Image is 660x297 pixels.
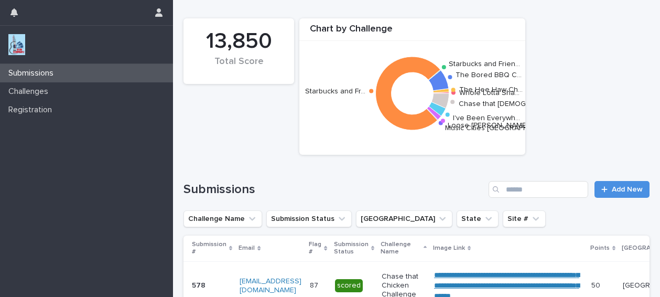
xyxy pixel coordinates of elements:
text: The Bored BBQ C… [456,71,522,79]
p: Submission Status [334,239,369,258]
p: 50 [591,279,602,290]
div: 13,850 [201,28,276,55]
p: 578 [192,279,208,290]
text: I've Been Everywh… [453,114,520,122]
p: Image Link [433,242,465,254]
button: Site # [503,210,546,227]
text: Music Cities [GEOGRAPHIC_DATA] [445,124,559,132]
text: Chase that [DEMOGRAPHIC_DATA]… [459,100,580,107]
div: scored [335,279,363,292]
a: Add New [594,181,650,198]
p: Points [590,242,610,254]
a: [EMAIL_ADDRESS][DOMAIN_NAME] [240,278,301,294]
p: Submissions [4,68,62,78]
button: Challenge Name [183,210,262,227]
input: Search [489,181,588,198]
p: Registration [4,105,60,115]
p: Submission # [192,239,226,258]
span: Add New [612,186,643,193]
text: Whole Lotta Sha… [459,89,520,97]
p: Challenge Name [381,239,421,258]
text: Loose [PERSON_NAME] Chall… [448,122,552,129]
text: Starbucks and Frien… [449,60,520,67]
button: Submission Status [266,210,352,227]
p: Flag # [309,239,321,258]
p: Challenges [4,87,57,97]
div: Chart by Challenge [299,24,525,41]
text: Starbucks and Fr… [305,87,365,94]
text: The Hee Haw Ch… [459,86,523,93]
button: State [457,210,499,227]
p: 87 [310,279,320,290]
button: Closest City [356,210,452,227]
div: Total Score [201,56,276,78]
p: Email [239,242,255,254]
h1: Submissions [183,182,484,197]
img: jxsLJbdS1eYBI7rVAS4p [8,34,25,55]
